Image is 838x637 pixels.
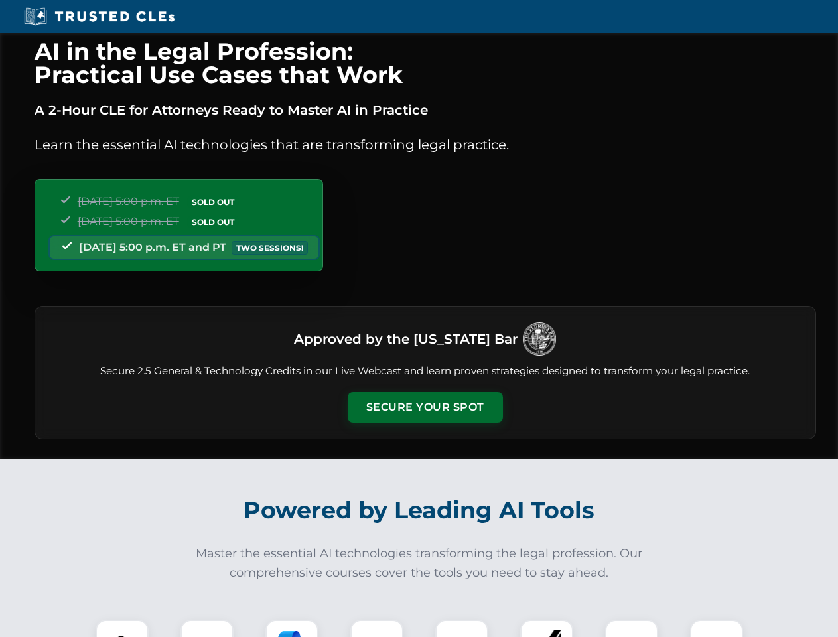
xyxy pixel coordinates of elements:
span: SOLD OUT [187,195,239,209]
img: Logo [523,322,556,356]
img: Trusted CLEs [20,7,178,27]
span: [DATE] 5:00 p.m. ET [78,195,179,208]
p: Learn the essential AI technologies that are transforming legal practice. [35,134,816,155]
p: Master the essential AI technologies transforming the legal profession. Our comprehensive courses... [187,544,652,583]
span: [DATE] 5:00 p.m. ET [78,215,179,228]
h3: Approved by the [US_STATE] Bar [294,327,518,351]
button: Secure Your Spot [348,392,503,423]
span: SOLD OUT [187,215,239,229]
p: Secure 2.5 General & Technology Credits in our Live Webcast and learn proven strategies designed ... [51,364,800,379]
p: A 2-Hour CLE for Attorneys Ready to Master AI in Practice [35,100,816,121]
h2: Powered by Leading AI Tools [52,487,787,533]
h1: AI in the Legal Profession: Practical Use Cases that Work [35,40,816,86]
